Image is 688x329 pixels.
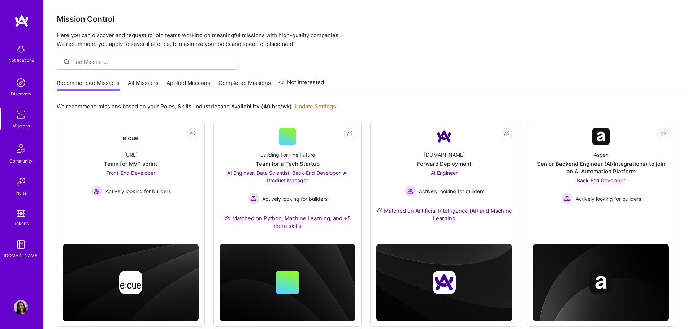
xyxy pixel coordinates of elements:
b: Availability (40 hrs/wk) [231,103,292,110]
i: icon EyeClosed [503,131,509,137]
img: Company Logo [122,130,139,143]
img: Company Logo [436,128,453,145]
img: cover [220,244,355,321]
span: Actively looking for builders [419,187,484,195]
img: Company logo [119,271,142,294]
h3: Mission Control [57,14,675,23]
div: Building For The Future [260,151,315,159]
div: Tokens [14,220,29,227]
img: Ateam Purple Icon [225,215,230,221]
span: Actively looking for builders [262,195,328,203]
a: Building For The FutureTeam for a Tech StartupAI Engineer, Data Scientist, Back-End Developer, AI... [220,128,355,238]
a: All Missions [128,79,159,91]
a: Applied Missions [166,79,210,91]
img: cover [533,244,669,321]
img: cover [63,244,199,321]
img: User Avatar [14,300,28,315]
span: AI Engineer [431,170,458,176]
div: [DOMAIN_NAME] [424,151,465,159]
span: AI Engineer, Data Scientist, Back-End Developer, AI Product Manager [227,170,348,183]
span: Front-End Developer [106,170,155,176]
img: guide book [14,237,28,252]
div: Notifications [8,56,34,64]
img: Actively looking for builders [404,185,416,197]
div: Senior Backend Engineer (AI/Integrations) to join an AI Automation Platform [533,160,669,175]
span: Back-End Developer [577,177,625,183]
i: icon SearchGrey [62,58,71,66]
img: bell [14,42,28,56]
div: Matched on Python, Machine Learning, and +5 more skills [220,215,355,230]
a: Recommended Missions [57,79,120,91]
div: Forward Deployment [417,160,472,168]
img: logo [14,14,29,27]
img: Company Logo [592,128,610,145]
img: Company logo [589,271,613,294]
img: teamwork [14,108,28,122]
img: tokens [17,210,25,217]
p: We recommend missions based on your , , and . [57,103,336,110]
b: Skills [178,103,191,110]
span: Actively looking for builders [105,187,171,195]
a: Company Logo[DOMAIN_NAME]Forward DeploymentAI Engineer Actively looking for buildersActively look... [376,128,512,231]
b: Industries [194,103,220,110]
div: [URL] [124,151,138,159]
div: [DOMAIN_NAME] [4,252,39,259]
a: Company LogoAspenSenior Backend Engineer (AI/Integrations) to join an AI Automation PlatformBack-... [533,128,669,221]
div: Discovery [11,90,31,98]
div: Matched on Artificial Intelligence (AI) and Machine Learning [376,207,512,222]
div: Team for MVP sprint [104,160,157,168]
span: Actively looking for builders [576,195,641,203]
p: Here you can discover and request to join teams working on meaningful missions with high-quality ... [57,31,675,48]
i: icon EyeClosed [660,131,666,137]
b: Roles [160,103,175,110]
a: Not Interested [279,78,324,91]
img: Ateam Purple Icon [376,207,382,213]
img: discovery [14,75,28,90]
img: Actively looking for builders [561,193,573,204]
img: Company logo [433,271,456,294]
input: Find Mission... [71,58,232,66]
a: Company Logo[URL]Team for MVP sprintFront-End Developer Actively looking for buildersActively loo... [63,128,199,221]
img: cover [376,244,512,321]
div: Community [9,157,33,165]
a: Completed Missions [218,79,271,91]
img: Actively looking for builders [91,185,103,197]
div: Aspen [594,151,609,159]
img: Community [12,140,30,157]
i: icon EyeClosed [190,131,196,137]
div: Missions [12,122,30,130]
img: Actively looking for builders [248,193,259,204]
div: Invite [16,189,27,197]
div: Team for a Tech Startup [256,160,320,168]
img: Invite [14,175,28,189]
a: User Avatar [12,300,30,315]
i: icon EyeClosed [347,131,352,137]
a: Update Settings [295,103,336,110]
